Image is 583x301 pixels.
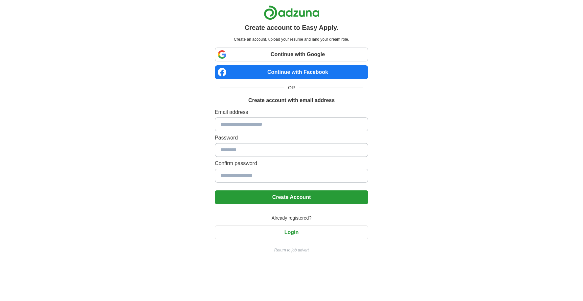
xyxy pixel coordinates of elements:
h1: Create account to Easy Apply. [245,23,339,32]
a: Login [215,229,368,235]
label: Email address [215,108,368,116]
button: Login [215,226,368,239]
a: Continue with Facebook [215,65,368,79]
label: Confirm password [215,160,368,167]
a: Return to job advert [215,247,368,253]
button: Create Account [215,190,368,204]
img: Adzuna logo [264,5,320,20]
span: Already registered? [268,215,315,222]
label: Password [215,134,368,142]
span: OR [284,84,299,91]
p: Create an account, upload your resume and land your dream role. [216,36,367,42]
h1: Create account with email address [248,97,335,104]
a: Continue with Google [215,48,368,61]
